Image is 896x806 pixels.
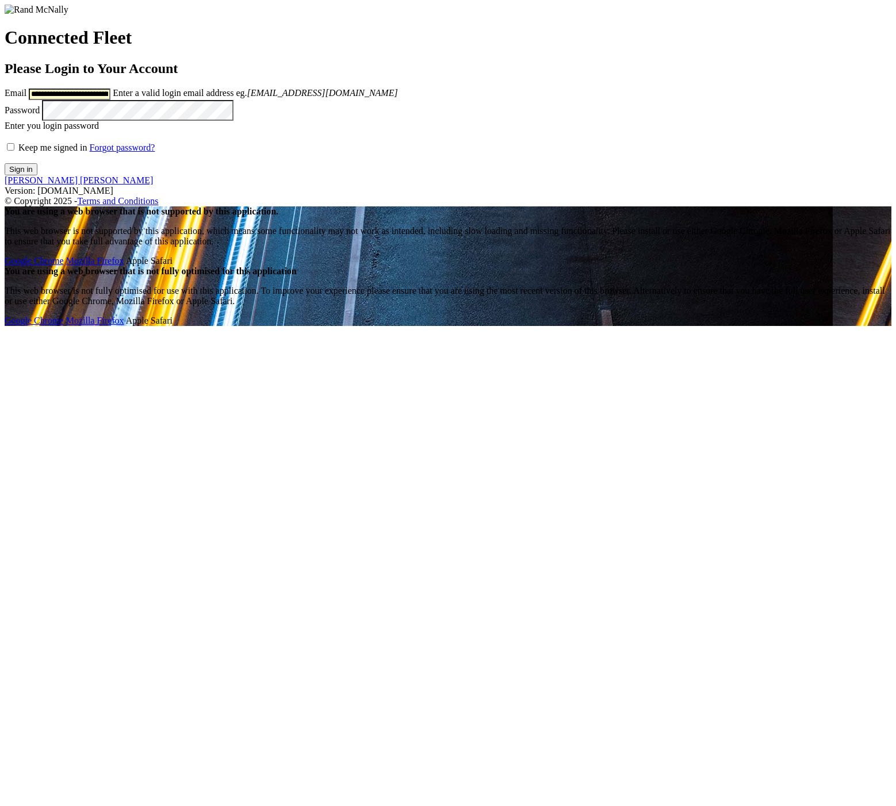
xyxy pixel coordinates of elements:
[5,316,64,325] a: Google Chrome
[5,105,40,115] label: Password
[247,88,397,98] em: [EMAIL_ADDRESS][DOMAIN_NAME]
[5,266,297,276] strong: You are using a web browser that is not fully optimised for this application
[5,196,891,206] div: © Copyright 2025 -
[5,186,891,196] div: Version: [DOMAIN_NAME]
[5,175,153,185] a: [PERSON_NAME] [PERSON_NAME]
[126,316,173,325] span: Safari
[5,88,26,98] label: Email
[18,143,87,152] span: Keep me signed in
[5,5,68,15] img: Rand McNally
[5,61,891,76] h2: Please Login to Your Account
[5,256,64,266] a: Google Chrome
[5,163,37,175] button: Sign in
[7,143,14,151] input: Keep me signed in
[5,206,278,216] strong: You are using a web browser that is not supported by this application.
[77,196,158,206] a: Terms and Conditions
[90,143,155,152] a: Forgot password?
[5,286,891,306] p: This web browser is not fully optimised for use with this application. To improve your experience...
[126,256,173,266] span: Safari
[5,121,99,131] span: Enter you login password
[113,88,397,98] span: Enter a valid login email address eg.
[5,5,891,175] form: main
[5,27,891,48] h1: Connected Fleet
[5,226,891,247] p: This web browser is not supported by this application, which means some functionality may not wor...
[66,316,124,325] a: Mozilla Firefox
[66,256,124,266] a: Mozilla Firefox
